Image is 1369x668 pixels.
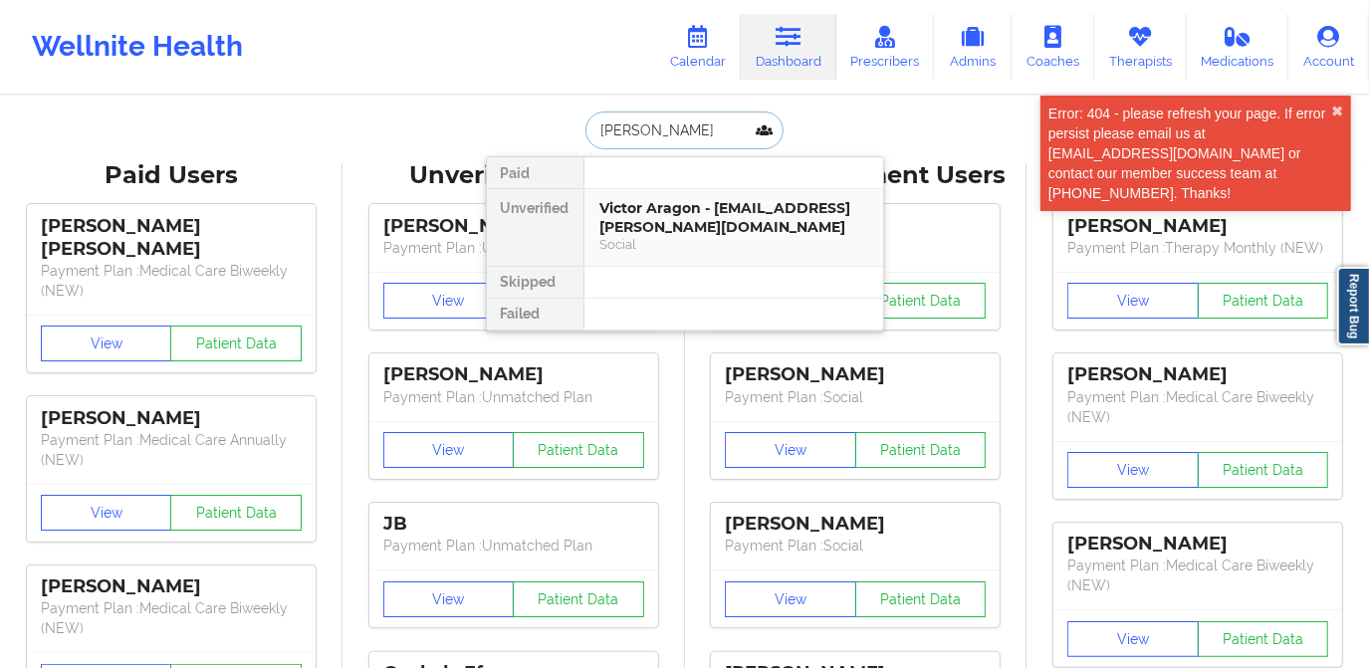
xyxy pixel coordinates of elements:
div: [PERSON_NAME] [41,575,302,598]
a: Calendar [655,14,741,80]
div: Failed [487,299,583,331]
div: Victor Aragon - [EMAIL_ADDRESS][PERSON_NAME][DOMAIN_NAME] [600,199,867,236]
p: Payment Plan : Unmatched Plan [383,238,644,258]
button: Patient Data [170,495,302,531]
button: Patient Data [513,581,644,617]
div: [PERSON_NAME] [PERSON_NAME] [41,215,302,261]
p: Payment Plan : Social [725,387,986,407]
button: Patient Data [855,432,987,468]
button: Patient Data [1198,452,1329,488]
a: Coaches [1012,14,1094,80]
button: Patient Data [170,326,302,361]
a: Report Bug [1337,267,1369,345]
p: Payment Plan : Unmatched Plan [383,536,644,556]
button: Patient Data [1198,621,1329,657]
button: View [41,495,172,531]
p: Payment Plan : Medical Care Annually (NEW) [41,430,302,470]
button: View [383,432,515,468]
div: [PERSON_NAME] [1067,363,1328,386]
button: Patient Data [855,581,987,617]
a: Admins [934,14,1012,80]
button: View [383,581,515,617]
p: Payment Plan : Medical Care Biweekly (NEW) [1067,556,1328,595]
p: Payment Plan : Unmatched Plan [383,387,644,407]
div: Unverified Users [356,160,671,191]
button: View [383,283,515,319]
button: View [1067,452,1199,488]
button: View [1067,283,1199,319]
div: Social [600,236,867,253]
button: Patient Data [513,432,644,468]
p: Payment Plan : Therapy Monthly (NEW) [1067,238,1328,258]
div: Error: 404 - please refresh your page. If error persist please email us at [EMAIL_ADDRESS][DOMAIN... [1048,104,1331,203]
button: View [41,326,172,361]
div: JB [383,513,644,536]
a: Dashboard [741,14,836,80]
div: [PERSON_NAME] [725,513,986,536]
div: Paid Users [14,160,329,191]
button: View [725,581,856,617]
button: View [1067,621,1199,657]
p: Payment Plan : Medical Care Biweekly (NEW) [41,261,302,301]
button: close [1331,104,1343,119]
button: View [725,432,856,468]
div: [PERSON_NAME] [1067,533,1328,556]
div: [PERSON_NAME] [41,407,302,430]
a: Prescribers [836,14,935,80]
div: Unverified [487,189,583,267]
div: [PERSON_NAME] [725,363,986,386]
button: Patient Data [1198,283,1329,319]
div: [PERSON_NAME] [383,215,644,238]
button: Patient Data [855,283,987,319]
div: [PERSON_NAME] [383,363,644,386]
p: Payment Plan : Medical Care Biweekly (NEW) [1067,387,1328,427]
div: Skipped [487,267,583,299]
div: Paid [487,157,583,189]
p: Payment Plan : Medical Care Biweekly (NEW) [41,598,302,638]
p: Payment Plan : Social [725,536,986,556]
